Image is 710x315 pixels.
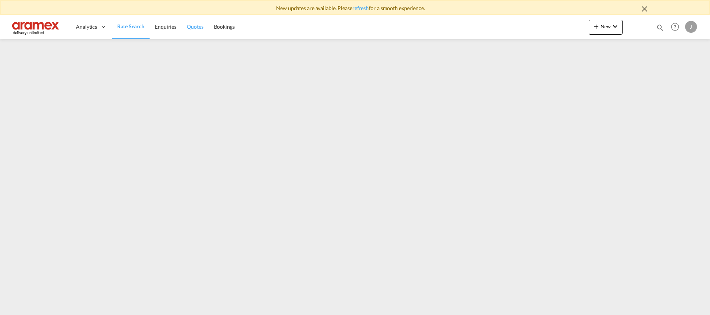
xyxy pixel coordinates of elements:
span: Quotes [187,23,203,30]
md-icon: icon-close [640,4,649,13]
a: refresh [352,5,369,11]
a: Quotes [182,15,208,39]
div: Analytics [71,15,112,39]
span: Bookings [214,23,235,30]
span: New [592,23,620,29]
span: Analytics [76,23,97,31]
a: Rate Search [112,15,150,39]
span: Enquiries [155,23,176,30]
span: Help [669,20,681,33]
button: icon-plus 400-fgNewicon-chevron-down [589,20,623,35]
md-icon: icon-chevron-down [611,22,620,31]
a: Bookings [209,15,240,39]
div: New updates are available. Please for a smooth experience. [57,4,653,12]
span: Rate Search [117,23,144,29]
md-icon: icon-magnify [656,23,664,32]
div: J [685,21,697,33]
img: dca169e0c7e311edbe1137055cab269e.png [11,19,61,35]
div: icon-magnify [656,23,664,35]
md-icon: icon-plus 400-fg [592,22,601,31]
div: Help [669,20,685,34]
a: Enquiries [150,15,182,39]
